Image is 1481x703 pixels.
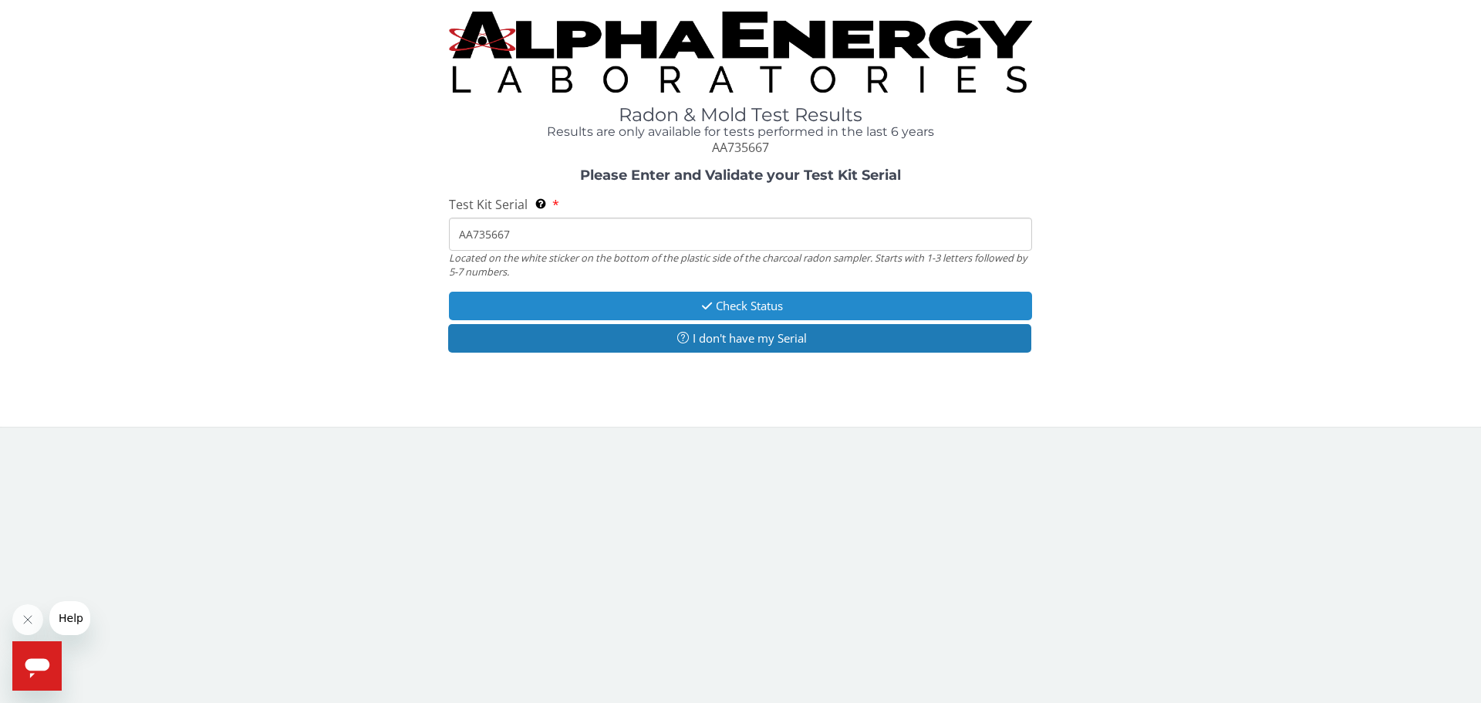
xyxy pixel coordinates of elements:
iframe: Close message [12,604,43,635]
span: AA735667 [712,139,769,156]
button: Check Status [449,292,1032,320]
strong: Please Enter and Validate your Test Kit Serial [580,167,901,184]
div: Located on the white sticker on the bottom of the plastic side of the charcoal radon sampler. Sta... [449,251,1032,279]
h4: Results are only available for tests performed in the last 6 years [449,125,1032,139]
iframe: Button to launch messaging window [12,641,62,691]
img: TightCrop.jpg [449,12,1032,93]
iframe: Message from company [49,601,90,635]
h1: Radon & Mold Test Results [449,105,1032,125]
button: I don't have my Serial [448,324,1031,353]
span: Test Kit Serial [449,196,528,213]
